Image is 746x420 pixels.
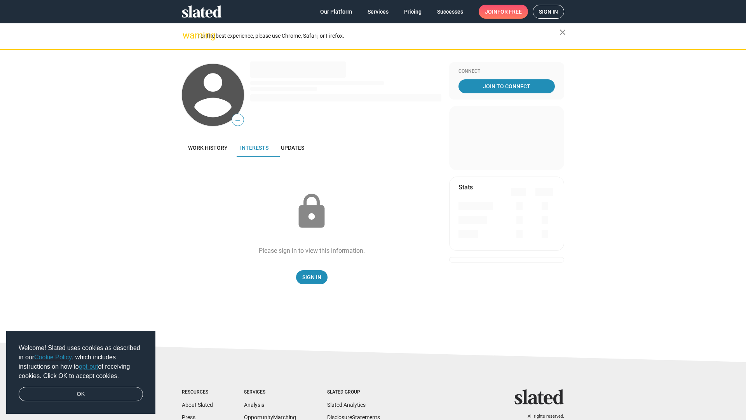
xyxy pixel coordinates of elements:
mat-icon: warning [183,31,192,40]
a: dismiss cookie message [19,387,143,402]
a: Join To Connect [458,79,555,93]
div: Services [244,389,296,395]
div: cookieconsent [6,331,155,414]
a: Sign in [533,5,564,19]
a: opt-out [79,363,98,370]
span: Join To Connect [460,79,553,93]
a: Joinfor free [479,5,528,19]
span: Sign In [302,270,321,284]
a: Our Platform [314,5,358,19]
span: Our Platform [320,5,352,19]
div: Resources [182,389,213,395]
a: Slated Analytics [327,402,366,408]
span: Pricing [404,5,422,19]
span: Work history [188,145,228,151]
span: — [232,115,244,125]
a: Services [361,5,395,19]
span: for free [497,5,522,19]
span: Updates [281,145,304,151]
div: Please sign in to view this information. [259,247,365,255]
div: For the best experience, please use Chrome, Safari, or Firefox. [197,31,559,41]
span: Successes [437,5,463,19]
a: Analysis [244,402,264,408]
a: Sign In [296,270,328,284]
a: Successes [431,5,469,19]
a: About Slated [182,402,213,408]
a: Work history [182,138,234,157]
span: Interests [240,145,268,151]
div: Connect [458,68,555,75]
mat-icon: lock [292,192,331,231]
a: Interests [234,138,275,157]
div: Slated Group [327,389,380,395]
span: Services [368,5,389,19]
a: Updates [275,138,310,157]
mat-card-title: Stats [458,183,473,191]
span: Join [485,5,522,19]
span: Welcome! Slated uses cookies as described in our , which includes instructions on how to of recei... [19,343,143,381]
a: Cookie Policy [34,354,72,360]
mat-icon: close [558,28,567,37]
span: Sign in [539,5,558,18]
a: Pricing [398,5,428,19]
